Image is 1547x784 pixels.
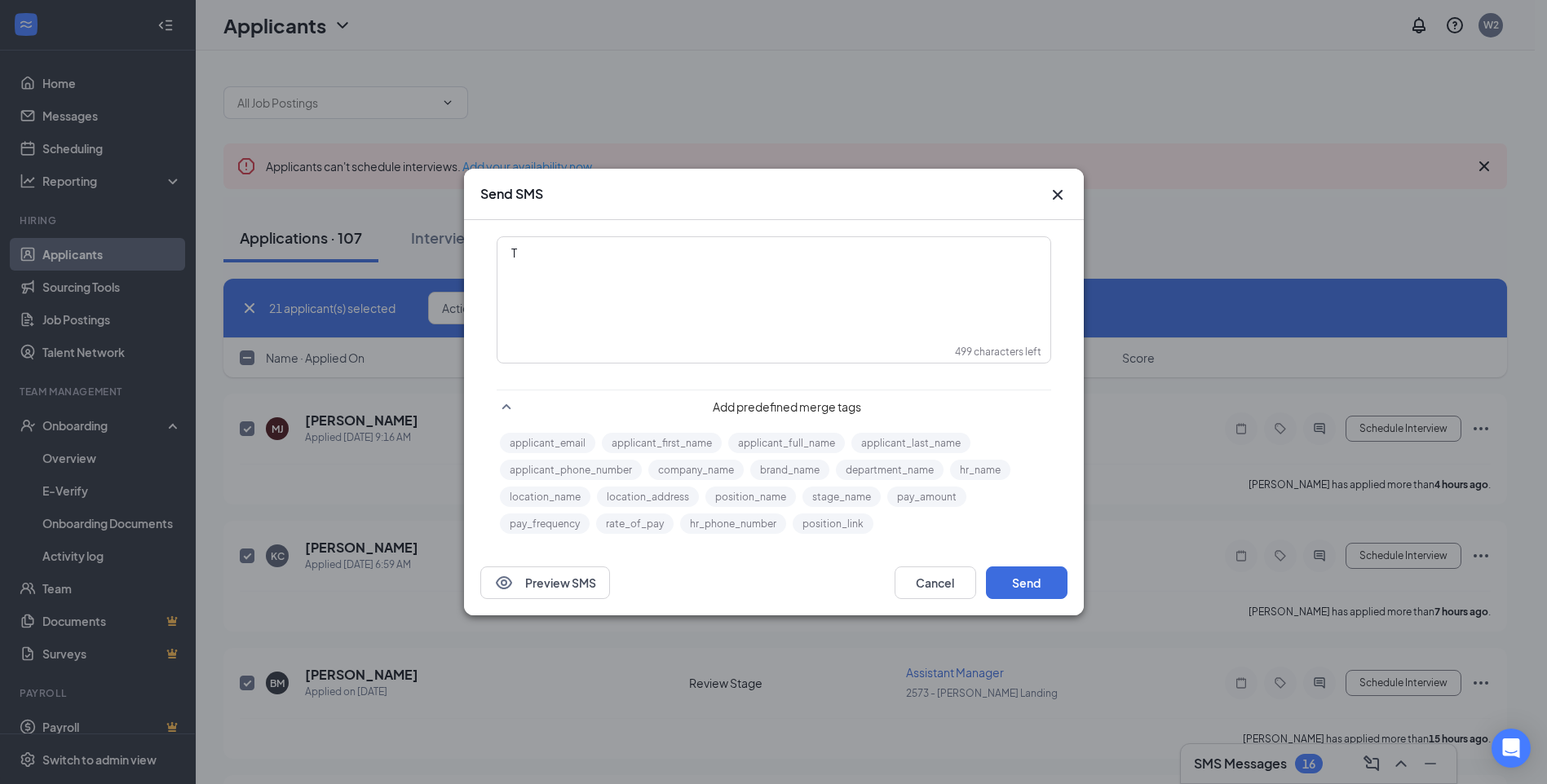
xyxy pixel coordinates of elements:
[1048,185,1067,205] button: Close
[596,513,674,534] button: rate_of_pay
[597,487,699,507] button: location_address
[500,513,590,534] button: pay_frequency
[950,460,1010,480] button: hr_name
[648,460,744,480] button: company_name
[680,513,786,534] button: hr_phone_number
[750,460,829,480] button: brand_name
[497,390,1051,416] div: Add predefined merge tags
[793,513,873,534] button: position_link
[498,238,1050,319] div: Enter your message here
[836,460,944,480] button: department_name
[523,399,1051,415] span: Add predefined merge tags
[500,487,590,507] button: location_name
[480,566,610,599] button: EyePreview SMS
[887,487,966,507] button: pay_amount
[1492,729,1531,768] div: Open Intercom Messenger
[494,573,514,592] svg: Eye
[511,245,517,260] span: T
[955,345,1041,359] div: 499 characters left
[1048,185,1067,205] svg: Cross
[602,433,722,453] button: applicant_first_name
[895,566,976,599] button: Cancel
[500,460,642,480] button: applicant_phone_number
[802,487,881,507] button: stage_name
[728,433,845,453] button: applicant_full_name
[705,487,796,507] button: position_name
[480,185,543,203] h3: Send SMS
[497,397,516,416] svg: SmallChevronUp
[986,566,1067,599] button: Send
[500,433,595,453] button: applicant_email
[851,433,970,453] button: applicant_last_name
